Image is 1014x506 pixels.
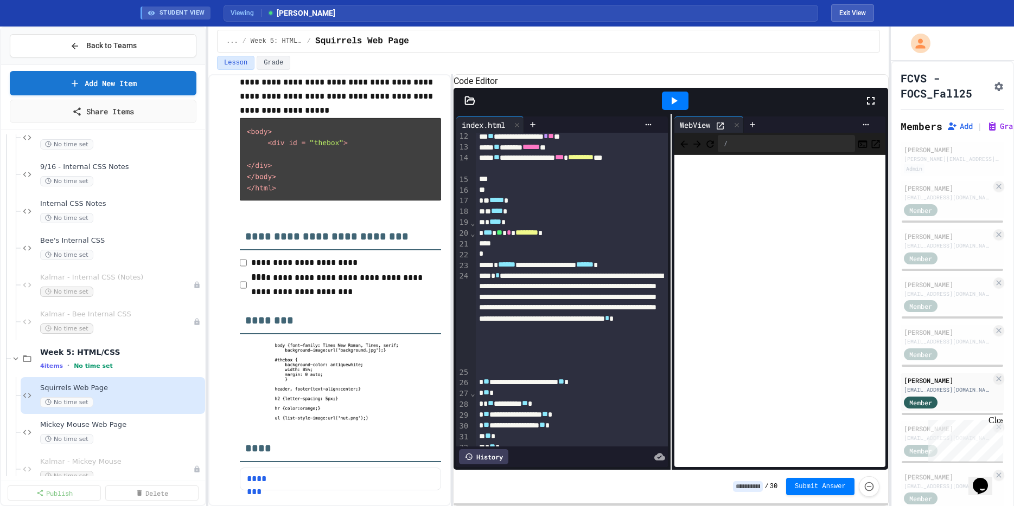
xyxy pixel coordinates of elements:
div: 28 [456,399,470,410]
button: Console [857,137,868,150]
div: [EMAIL_ADDRESS][DOMAIN_NAME] [904,434,991,442]
div: Unpublished [193,465,201,473]
div: [EMAIL_ADDRESS][DOMAIN_NAME] [904,242,991,250]
button: Open in new tab [870,137,881,150]
span: Member [909,254,932,263]
div: 19 [456,217,470,228]
span: Member [909,205,932,215]
div: Unpublished [193,281,201,289]
div: 25 [456,367,470,378]
div: 29 [456,410,470,421]
a: Add New Item [10,71,196,95]
div: 13 [456,142,470,153]
div: My Account [900,31,933,56]
div: 21 [456,239,470,250]
span: No time set [40,287,93,297]
div: [EMAIL_ADDRESS][DOMAIN_NAME] [904,290,991,298]
div: 14 [456,153,470,174]
div: [PERSON_NAME] [904,231,991,241]
iframe: Web Preview [674,155,885,468]
button: Force resubmission of student's answer (Admin only) [859,476,879,497]
div: WebView [674,116,744,133]
div: Unpublished [193,318,201,326]
span: No time set [40,139,93,150]
div: / [718,135,855,152]
span: Kalmar - Internal CSS (Notes) [40,273,193,282]
span: No time set [40,471,93,481]
div: [PERSON_NAME] [904,183,991,193]
button: Back to Teams [10,34,196,57]
button: Exit student view [831,4,874,22]
span: Back [679,137,690,150]
div: [PERSON_NAME] [904,327,991,337]
span: Bee's Internal CSS [40,236,203,245]
div: [PERSON_NAME] [904,375,991,385]
div: 27 [456,388,470,399]
span: Squirrels Web Page [315,35,409,48]
div: [PERSON_NAME] [904,472,991,482]
div: index.html [456,119,511,131]
span: No time set [40,434,93,444]
span: ... [226,37,238,46]
span: Back to Teams [86,40,137,51]
span: [PERSON_NAME] [267,8,335,19]
div: index.html [456,116,524,133]
button: Add [947,121,973,132]
div: [PERSON_NAME] [904,424,991,433]
span: / [307,37,311,46]
a: Delete [105,485,199,501]
span: No time set [40,323,93,334]
div: 26 [456,378,470,388]
span: No time set [40,250,93,260]
span: Forward [692,137,703,150]
span: 9/16 - Internal CSS Notes [40,163,203,172]
span: No time set [74,362,113,369]
div: 22 [456,250,470,261]
span: Member [909,494,932,503]
span: STUDENT VIEW [160,9,205,18]
span: Submit Answer [795,482,846,491]
div: [EMAIL_ADDRESS][DOMAIN_NAME] [904,386,991,394]
span: No time set [40,397,93,407]
div: WebView [674,119,716,131]
div: 18 [456,206,470,217]
span: 30 [770,482,777,491]
iframe: chat widget [924,416,1003,462]
div: 12 [456,131,470,142]
button: Assignment Settings [993,79,1004,92]
a: Share Items [10,100,196,123]
button: Grade [257,56,290,70]
h1: FCVS - FOCS_Fall25 [901,70,989,101]
span: Kalmar - Mickey Mouse [40,457,193,466]
div: 30 [456,421,470,432]
span: No time set [40,176,93,186]
div: 16 [456,185,470,196]
span: Week 5: HTML/CSS [251,37,303,46]
div: 23 [456,261,470,271]
div: 32 [456,443,470,453]
h6: Code Editor [454,75,888,88]
div: 20 [456,228,470,239]
span: Viewing [231,8,262,18]
div: [EMAIL_ADDRESS][DOMAIN_NAME] [904,482,991,490]
span: Fold line [470,229,475,238]
span: Fold line [470,218,475,227]
span: Member [909,349,932,359]
button: Lesson [217,56,254,70]
span: • [67,361,69,370]
div: [EMAIL_ADDRESS][DOMAIN_NAME] [904,193,991,202]
button: Refresh [705,137,716,150]
span: No time set [40,213,93,223]
div: [PERSON_NAME] [904,280,991,289]
div: Admin [904,164,924,173]
div: [PERSON_NAME] [904,145,1001,154]
h2: Members [901,119,942,134]
span: Squirrels Web Page [40,384,203,393]
div: 31 [456,432,470,443]
span: / [243,37,246,46]
span: Member [909,398,932,407]
div: [EMAIL_ADDRESS][DOMAIN_NAME] [904,338,991,346]
span: 4 items [40,362,63,369]
span: Internal CSS Notes [40,199,203,209]
div: 24 [456,271,470,367]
